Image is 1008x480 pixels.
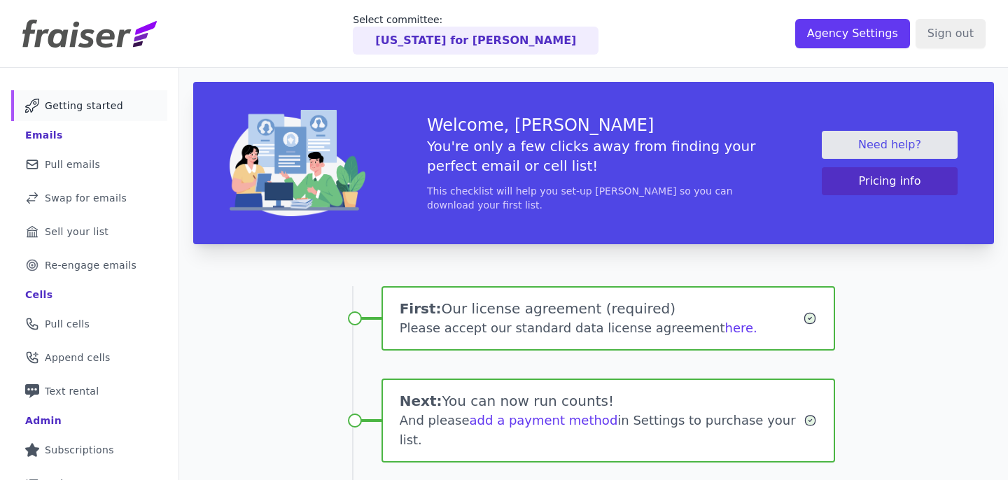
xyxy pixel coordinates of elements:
img: img [230,110,365,216]
h1: You can now run counts! [400,391,804,411]
a: Sell your list [11,216,167,247]
h1: Our license agreement (required) [400,299,804,318]
a: Text rental [11,376,167,407]
img: Fraiser Logo [22,20,157,48]
span: Getting started [45,99,123,113]
span: Sell your list [45,225,108,239]
a: Getting started [11,90,167,121]
a: Select committee: [US_STATE] for [PERSON_NAME] [353,13,598,55]
div: Please accept our standard data license agreement [400,318,804,338]
div: And please in Settings to purchase your list. [400,411,804,450]
input: Agency Settings [795,19,910,48]
span: Swap for emails [45,191,127,205]
span: Pull emails [45,157,100,171]
a: Swap for emails [11,183,167,213]
a: add a payment method [470,413,618,428]
span: Append cells [45,351,111,365]
a: Pull emails [11,149,167,180]
h3: Welcome, [PERSON_NAME] [427,114,760,136]
p: Select committee: [353,13,598,27]
span: Next: [400,393,442,409]
span: Text rental [45,384,99,398]
input: Sign out [916,19,986,48]
a: Need help? [822,131,958,159]
span: Subscriptions [45,443,114,457]
h5: You're only a few clicks away from finding your perfect email or cell list! [427,136,760,176]
a: Re-engage emails [11,250,167,281]
span: Pull cells [45,317,90,331]
a: Pull cells [11,309,167,339]
span: First: [400,300,442,317]
div: Admin [25,414,62,428]
div: Cells [25,288,52,302]
button: Pricing info [822,167,958,195]
p: This checklist will help you set-up [PERSON_NAME] so you can download your first list. [427,184,760,212]
div: Emails [25,128,63,142]
span: Re-engage emails [45,258,136,272]
a: Append cells [11,342,167,373]
p: [US_STATE] for [PERSON_NAME] [375,32,576,49]
a: Subscriptions [11,435,167,465]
